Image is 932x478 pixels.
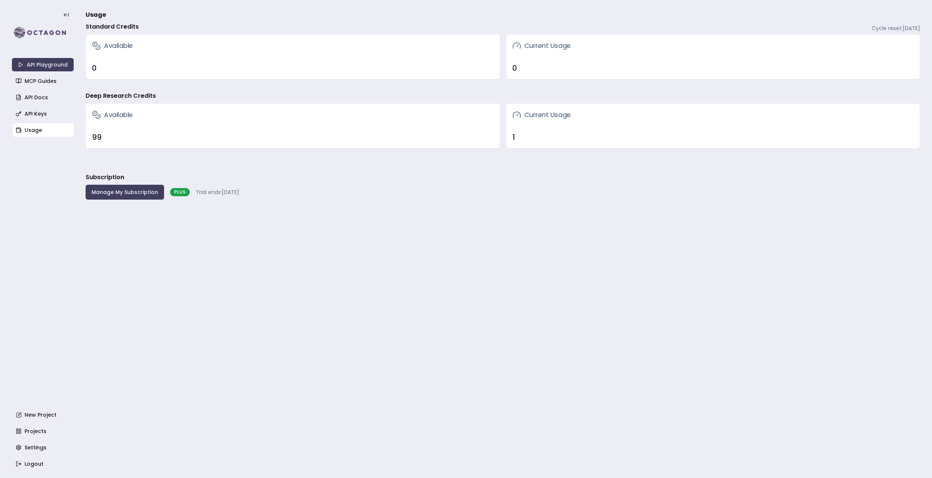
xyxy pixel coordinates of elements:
[12,58,74,71] a: API Playground
[196,188,239,196] span: Trial ends: [DATE]
[86,173,124,182] h3: Subscription
[512,63,914,73] div: 0
[13,107,74,120] a: API Keys
[13,408,74,422] a: New Project
[86,91,156,100] h4: Deep Research Credits
[92,63,494,73] div: 0
[13,424,74,438] a: Projects
[13,91,74,104] a: API Docs
[872,25,920,32] span: Cycle reset: [DATE]
[92,41,133,51] h3: Available
[512,41,571,51] h3: Current Usage
[86,22,139,31] h4: Standard Credits
[512,132,914,142] div: 1
[13,123,74,137] a: Usage
[13,441,74,454] a: Settings
[13,74,74,88] a: MCP Guides
[92,132,494,142] div: 99
[170,188,190,196] div: PLUS
[512,110,571,120] h3: Current Usage
[86,185,164,200] button: Manage My Subscription
[12,25,74,40] img: logo-rect-yK7x_WSZ.svg
[86,10,106,19] span: Usage
[92,110,133,120] h3: Available
[13,457,74,471] a: Logout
